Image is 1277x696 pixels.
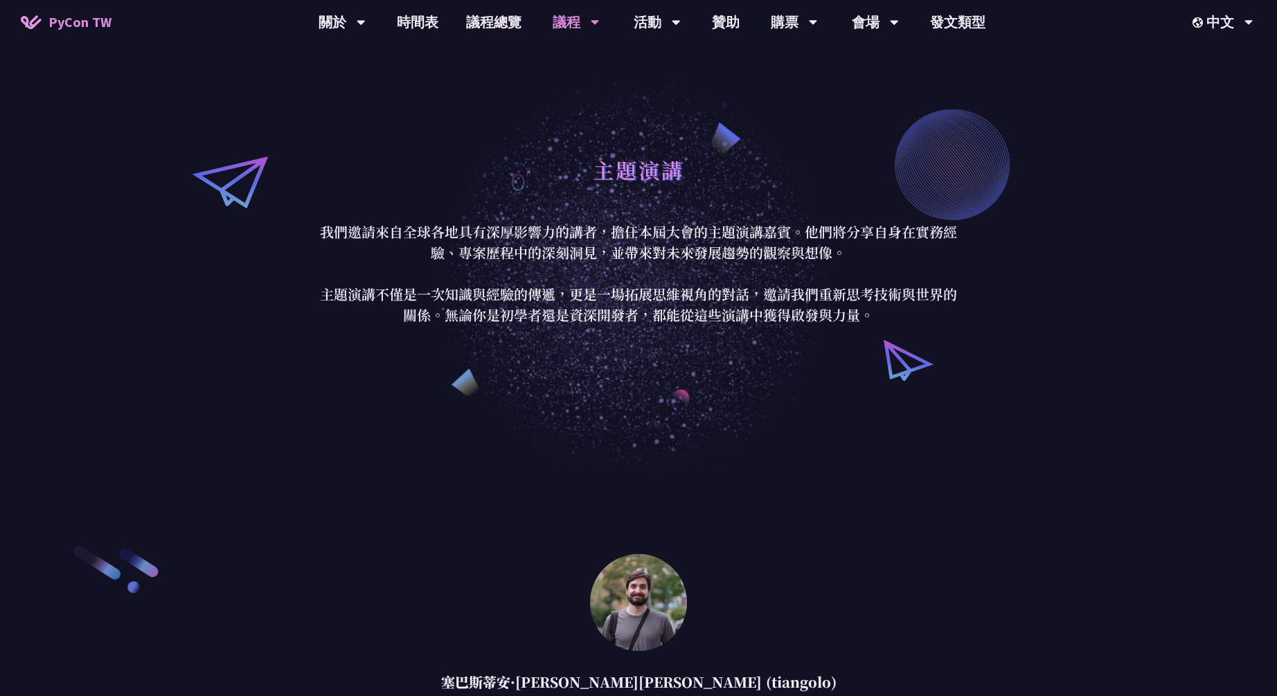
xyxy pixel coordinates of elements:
font: 發文類型 [930,13,985,30]
img: PyCon TW 2025 首頁圖標 [21,15,42,29]
p: 我們邀請來自全球各地具有深厚影響力的講者，擔任本屆大會的主題演講嘉賓。他們將分享自身在實務經驗、專案歷程中的深刻洞見，並帶來對未來發展趨勢的觀察與想像。 主題演講不僅是一次知識與經驗的傳遞，更是... [316,222,961,325]
font: 塞巴斯蒂安·[PERSON_NAME][PERSON_NAME] (tiangolo) [441,672,837,692]
font: 中文 [1206,13,1234,30]
img: 區域設定圖標 [1193,17,1206,28]
font: PyCon TW [48,13,111,30]
a: PyCon TW [7,5,125,39]
font: 時間表 [397,13,438,30]
h1: 主題演講 [593,149,684,190]
img: 塞巴斯蒂安·拉米雷斯 (tiangolo) [590,554,687,651]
